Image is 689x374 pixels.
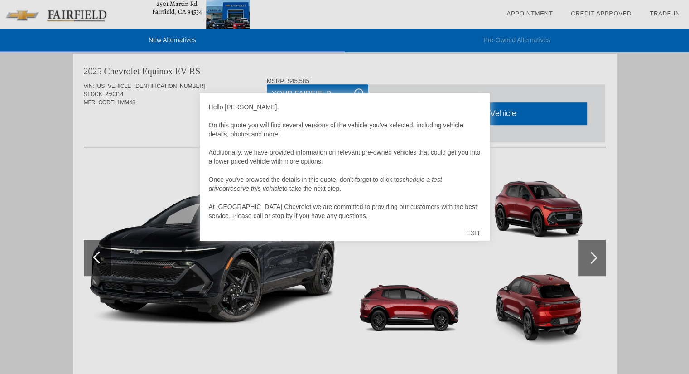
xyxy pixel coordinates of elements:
[209,176,442,192] em: schedule a test drive
[228,185,282,192] em: reserve this vehicle
[457,219,489,247] div: EXIT
[650,10,680,17] a: Trade-In
[506,10,553,17] a: Appointment
[209,102,481,220] div: Hello [PERSON_NAME], On this quote you will find several versions of the vehicle you've selected,...
[571,10,631,17] a: Credit Approved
